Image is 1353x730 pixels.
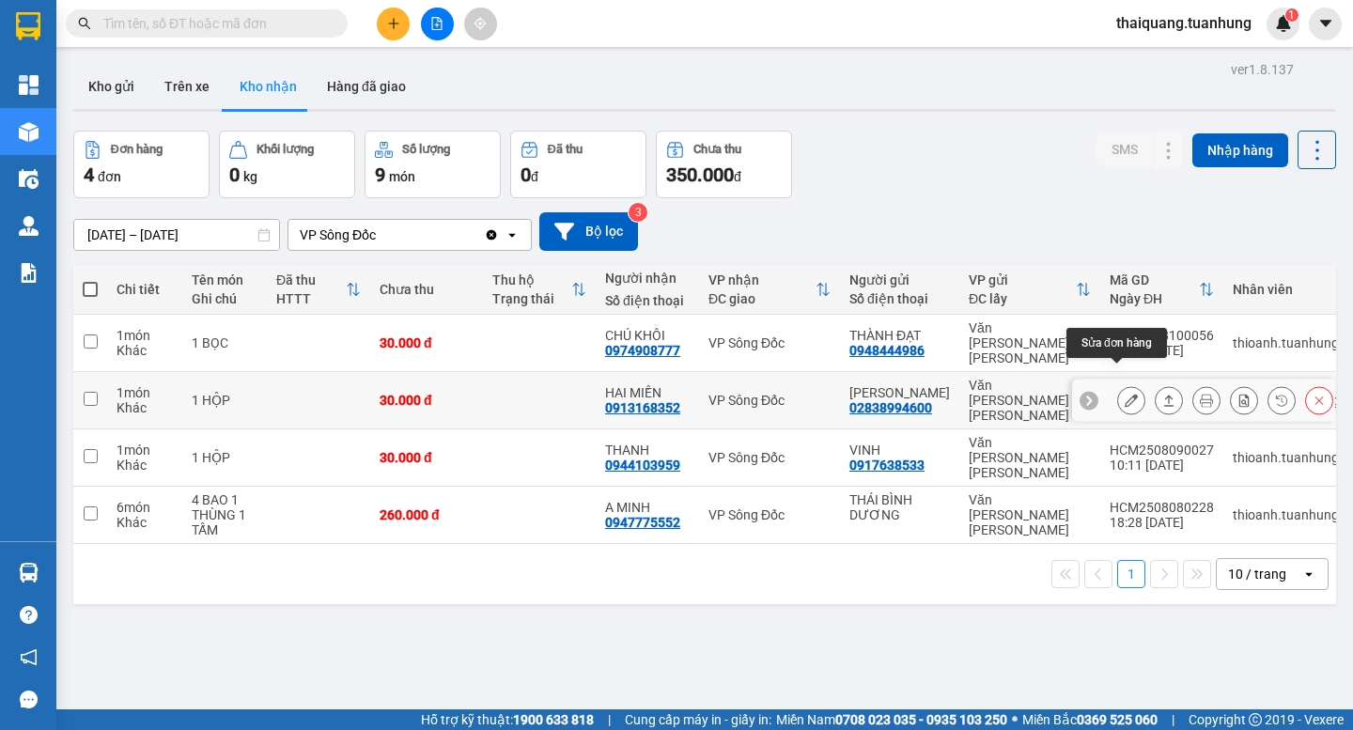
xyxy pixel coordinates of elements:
div: 6 món [117,500,173,515]
div: Khác [117,515,173,530]
div: 1 món [117,385,173,400]
input: Tìm tên, số ĐT hoặc mã đơn [103,13,325,34]
div: ver 1.8.137 [1231,59,1294,80]
strong: 0369 525 060 [1077,712,1158,727]
span: environment [108,45,123,60]
span: | [1172,709,1174,730]
button: caret-down [1309,8,1342,40]
div: 0913168352 [605,400,680,415]
img: warehouse-icon [19,563,39,582]
button: Kho gửi [73,64,149,109]
span: món [389,169,415,184]
span: ⚪️ [1012,716,1018,723]
div: VP Sông Đốc [708,507,831,522]
div: A MINH [605,500,690,515]
span: đ [531,169,538,184]
th: Toggle SortBy [483,265,596,315]
div: 10:11 [DATE] [1110,458,1214,473]
span: search [78,17,91,30]
svg: Clear value [484,227,499,242]
div: 4 BAO 1 THÙNG 1 TẤM [192,492,257,537]
div: Văn [PERSON_NAME] [PERSON_NAME] [969,320,1091,365]
th: Toggle SortBy [267,265,370,315]
div: Khác [117,343,173,358]
div: 10 / trang [1228,565,1286,583]
div: 18:28 [DATE] [1110,515,1214,530]
div: thioanh.tuanhung [1233,335,1339,350]
div: VP Sông Đốc [708,393,831,408]
div: 0944103959 [605,458,680,473]
button: Nhập hàng [1192,133,1288,167]
div: HTTT [276,291,346,306]
button: Đã thu0đ [510,131,646,198]
div: HCM2508090027 [1110,443,1214,458]
span: caret-down [1317,15,1334,32]
div: Chưa thu [693,143,741,156]
span: copyright [1249,713,1262,726]
div: Ngày ĐH [1110,291,1199,306]
div: Văn [PERSON_NAME] [PERSON_NAME] [969,435,1091,480]
div: Sửa đơn hàng [1066,328,1167,358]
img: solution-icon [19,263,39,283]
div: HOÀNG HUY [849,385,950,400]
th: Toggle SortBy [1100,265,1223,315]
div: 260.000 đ [380,507,474,522]
th: Toggle SortBy [959,265,1100,315]
div: 1 HỘP [192,393,257,408]
div: Sửa đơn hàng [1117,386,1145,414]
div: VP Sông Đốc [300,225,376,244]
span: notification [20,648,38,666]
div: Người nhận [605,271,690,286]
div: 1 món [117,443,173,458]
div: VP gửi [969,272,1076,287]
span: | [608,709,611,730]
div: 30.000 đ [380,393,474,408]
div: Nhân viên [1233,282,1339,297]
div: Văn [PERSON_NAME] [PERSON_NAME] [969,492,1091,537]
span: 0 [521,163,531,186]
div: 30.000 đ [380,450,474,465]
div: Số điện thoại [849,291,950,306]
div: CHÚ KHÔI [605,328,690,343]
div: thioanh.tuanhung [1233,450,1339,465]
button: Kho nhận [225,64,312,109]
div: 1 HỘP [192,450,257,465]
div: Khác [117,400,173,415]
span: kg [243,169,257,184]
button: file-add [421,8,454,40]
b: GỬI : VP Sông Đốc [8,117,225,148]
div: 0947775552 [605,515,680,530]
button: Khối lượng0kg [219,131,355,198]
div: Văn [PERSON_NAME] [PERSON_NAME] [969,378,1091,423]
input: Select a date range. [74,220,279,250]
button: Chưa thu350.000đ [656,131,792,198]
sup: 3 [629,203,647,222]
div: 30.000 đ [380,335,474,350]
span: message [20,691,38,708]
div: VINH [849,443,950,458]
span: 9 [375,163,385,186]
div: 0917638533 [849,458,925,473]
span: 1 [1288,8,1295,22]
div: Giao hàng [1155,386,1183,414]
div: Thu hộ [492,272,571,287]
div: Số lượng [402,143,450,156]
span: phone [108,69,123,84]
div: 1 BỌC [192,335,257,350]
span: file-add [430,17,443,30]
div: 0974908777 [605,343,680,358]
span: Miền Bắc [1022,709,1158,730]
div: 1 món [117,328,173,343]
div: Khối lượng [257,143,314,156]
div: Đơn hàng [111,143,163,156]
span: 350.000 [666,163,734,186]
svg: open [1301,567,1316,582]
strong: 1900 633 818 [513,712,594,727]
input: Selected VP Sông Đốc. [378,225,380,244]
div: HCM2508080228 [1110,500,1214,515]
div: Tên món [192,272,257,287]
div: Chưa thu [380,282,474,297]
img: warehouse-icon [19,169,39,189]
th: Toggle SortBy [699,265,840,315]
div: 0948444986 [849,343,925,358]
